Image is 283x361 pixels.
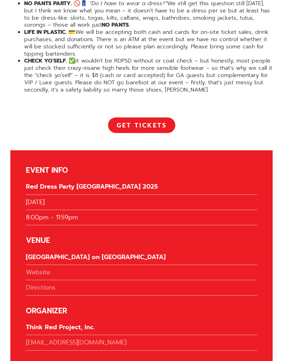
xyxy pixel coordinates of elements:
strong: NO PANTS. [101,21,130,29]
a: Directions [26,284,257,296]
div: [DATE] [26,199,257,210]
div: Think Red Project, Inc. [26,324,257,335]
a: Website [26,269,257,281]
a: Get Tickets [108,118,175,133]
div: ORGANIZER [26,307,257,316]
div: 8:00pm - 11:59pm [26,214,257,226]
strong: CHECK YO'SELF. ✅ [24,57,76,65]
div: VENUE [26,236,257,246]
strong: LIFE IN PLASTIC. 💳 [24,28,75,37]
div: [GEOGRAPHIC_DATA] on [GEOGRAPHIC_DATA] [26,254,257,265]
div: Red Dress Party [GEOGRAPHIC_DATA] 2025 [26,183,257,195]
a: [EMAIL_ADDRESS][DOMAIN_NAME] [26,339,257,351]
li: We will be accepting both cash and cards for on-site ticket sales, drink purchases, and donations... [24,29,273,58]
div: EVENT INFO [26,166,257,175]
li: We still get this question still [DATE], but I think we know what you mean – it doesn’t have to b... [24,0,273,29]
li: it wouldn't be RDPSD without or coat check – but honestly, most people just check their crazy-ins... [24,58,273,94]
